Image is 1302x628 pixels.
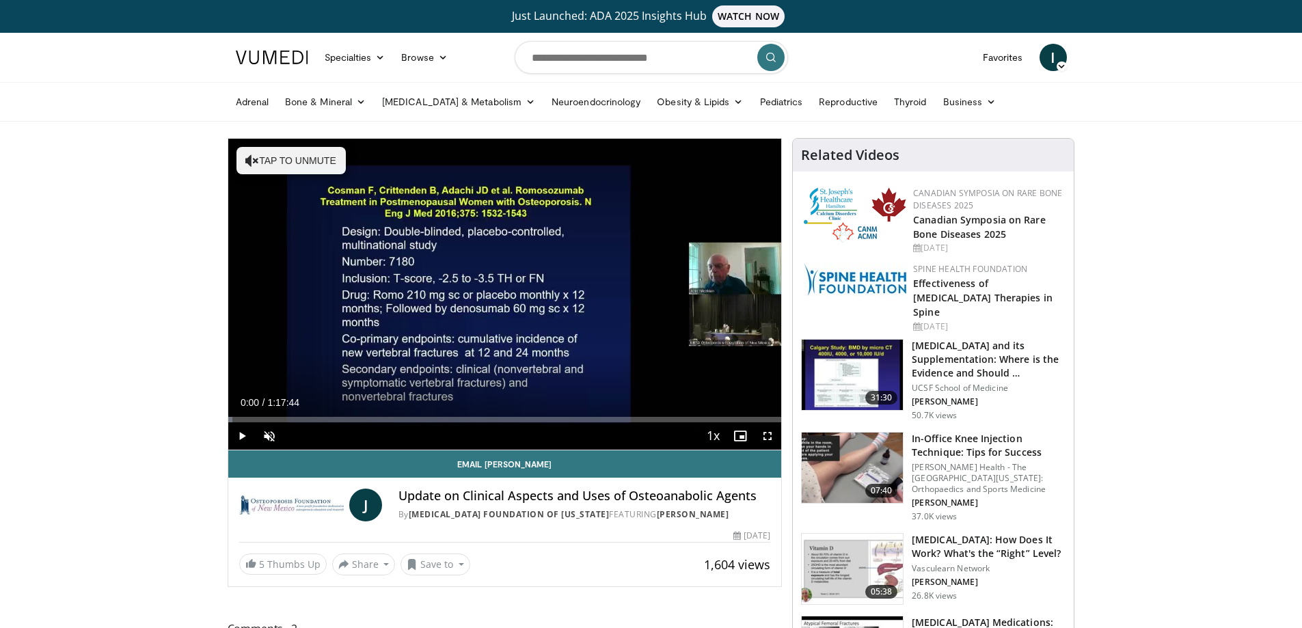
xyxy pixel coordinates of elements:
[727,422,754,450] button: Enable picture-in-picture mode
[649,88,751,115] a: Obesity & Lipids
[913,242,1063,254] div: [DATE]
[267,397,299,408] span: 1:17:44
[699,422,727,450] button: Playback Rate
[754,422,781,450] button: Fullscreen
[1040,44,1067,71] a: I
[228,139,782,450] video-js: Video Player
[935,88,1005,115] a: Business
[236,51,308,64] img: VuMedi Logo
[409,508,610,520] a: [MEDICAL_DATA] Foundation of [US_STATE]
[228,450,782,478] a: Email [PERSON_NAME]
[393,44,456,71] a: Browse
[975,44,1031,71] a: Favorites
[398,489,770,504] h4: Update on Clinical Aspects and Uses of Osteoanabolic Agents
[865,484,898,497] span: 07:40
[316,44,394,71] a: Specialties
[801,339,1066,421] a: 31:30 [MEDICAL_DATA] and its Supplementation: Where is the Evidence and Should … UCSF School of M...
[913,320,1063,333] div: [DATE]
[712,5,785,27] span: WATCH NOW
[802,340,903,411] img: 4bb25b40-905e-443e-8e37-83f056f6e86e.150x105_q85_crop-smart_upscale.jpg
[733,530,770,542] div: [DATE]
[801,432,1066,522] a: 07:40 In-Office Knee Injection Technique: Tips for Success [PERSON_NAME] Health - The [GEOGRAPHIC...
[657,508,729,520] a: [PERSON_NAME]
[804,263,906,296] img: 57d53db2-a1b3-4664-83ec-6a5e32e5a601.png.150x105_q85_autocrop_double_scale_upscale_version-0.2.jpg
[886,88,935,115] a: Thyroid
[228,417,782,422] div: Progress Bar
[912,497,1066,508] p: [PERSON_NAME]
[801,147,899,163] h4: Related Videos
[913,213,1046,241] a: Canadian Symposia on Rare Bone Diseases 2025
[913,263,1027,275] a: Spine Health Foundation
[228,422,256,450] button: Play
[349,489,382,521] a: J
[752,88,811,115] a: Pediatrics
[802,433,903,504] img: 9b54ede4-9724-435c-a780-8950048db540.150x105_q85_crop-smart_upscale.jpg
[865,585,898,599] span: 05:38
[241,397,259,408] span: 0:00
[912,533,1066,560] h3: [MEDICAL_DATA]: How Does It Work? What's the “Right” Level?
[912,432,1066,459] h3: In-Office Knee Injection Technique: Tips for Success
[239,489,344,521] img: Osteoporosis Foundation of New Mexico
[913,187,1062,211] a: Canadian Symposia on Rare Bone Diseases 2025
[238,5,1065,27] a: Just Launched: ADA 2025 Insights HubWATCH NOW
[804,187,906,243] img: 59b7dea3-8883-45d6-a110-d30c6cb0f321.png.150x105_q85_autocrop_double_scale_upscale_version-0.2.png
[259,558,265,571] span: 5
[912,396,1066,407] p: [PERSON_NAME]
[912,511,957,522] p: 37.0K views
[802,534,903,605] img: 8daf03b8-df50-44bc-88e2-7c154046af55.150x105_q85_crop-smart_upscale.jpg
[374,88,543,115] a: [MEDICAL_DATA] & Metabolism
[912,577,1066,588] p: [PERSON_NAME]
[262,397,265,408] span: /
[401,554,470,575] button: Save to
[228,88,277,115] a: Adrenal
[543,88,649,115] a: Neuroendocrinology
[811,88,886,115] a: Reproductive
[913,277,1053,318] a: Effectiveness of [MEDICAL_DATA] Therapies in Spine
[912,339,1066,380] h3: [MEDICAL_DATA] and its Supplementation: Where is the Evidence and Should …
[912,590,957,601] p: 26.8K views
[801,533,1066,605] a: 05:38 [MEDICAL_DATA]: How Does It Work? What's the “Right” Level? Vasculearn Network [PERSON_NAME...
[236,147,346,174] button: Tap to unmute
[332,554,396,575] button: Share
[865,391,898,405] span: 31:30
[912,383,1066,394] p: UCSF School of Medicine
[704,556,770,573] span: 1,604 views
[256,422,283,450] button: Unmute
[912,563,1066,574] p: Vasculearn Network
[515,41,788,74] input: Search topics, interventions
[239,554,327,575] a: 5 Thumbs Up
[277,88,374,115] a: Bone & Mineral
[398,508,770,521] div: By FEATURING
[912,462,1066,495] p: [PERSON_NAME] Health - The [GEOGRAPHIC_DATA][US_STATE]: Orthopaedics and Sports Medicine
[912,410,957,421] p: 50.7K views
